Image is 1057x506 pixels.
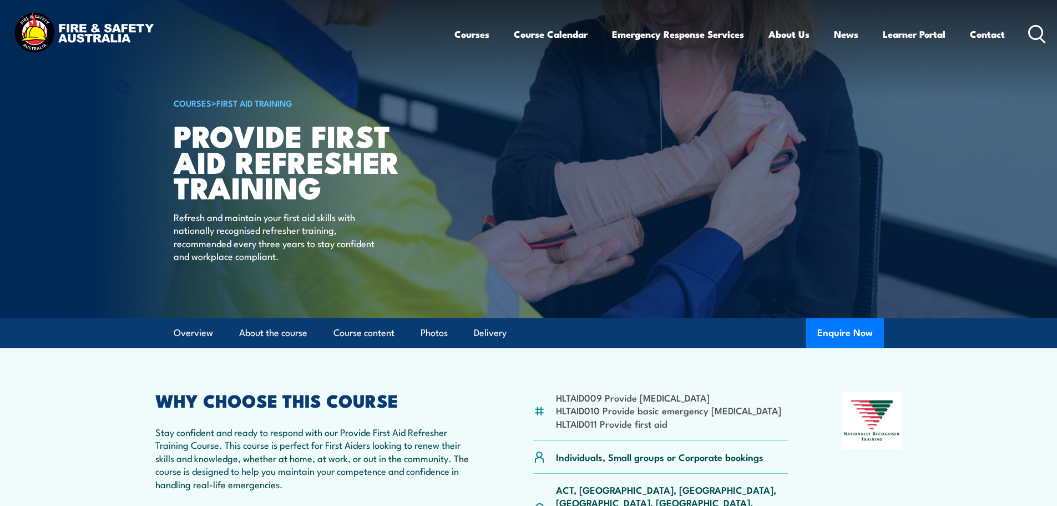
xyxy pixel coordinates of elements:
a: Course content [333,318,395,348]
a: About the course [239,318,307,348]
h1: Provide First Aid Refresher TRAINING [174,122,448,200]
a: Delivery [474,318,507,348]
a: Courses [454,19,489,49]
li: HLTAID011 Provide first aid [556,417,781,430]
a: COURSES [174,97,211,109]
p: Refresh and maintain your first aid skills with nationally recognised refresher training, recomme... [174,211,376,263]
a: Emergency Response Services [612,19,744,49]
a: About Us [768,19,810,49]
li: HLTAID010 Provide basic emergency [MEDICAL_DATA] [556,404,781,417]
p: Individuals, Small groups or Corporate bookings [556,450,763,463]
li: HLTAID009 Provide [MEDICAL_DATA] [556,391,781,404]
img: Nationally Recognised Training logo. [842,392,902,449]
a: Overview [174,318,213,348]
a: First Aid Training [216,97,292,109]
a: Contact [970,19,1005,49]
button: Enquire Now [806,318,884,348]
h2: WHY CHOOSE THIS COURSE [155,392,479,408]
a: Learner Portal [883,19,945,49]
a: Photos [421,318,448,348]
a: Course Calendar [514,19,588,49]
a: News [834,19,858,49]
h6: > [174,96,448,109]
p: Stay confident and ready to respond with our Provide First Aid Refresher Training Course. This co... [155,425,479,490]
